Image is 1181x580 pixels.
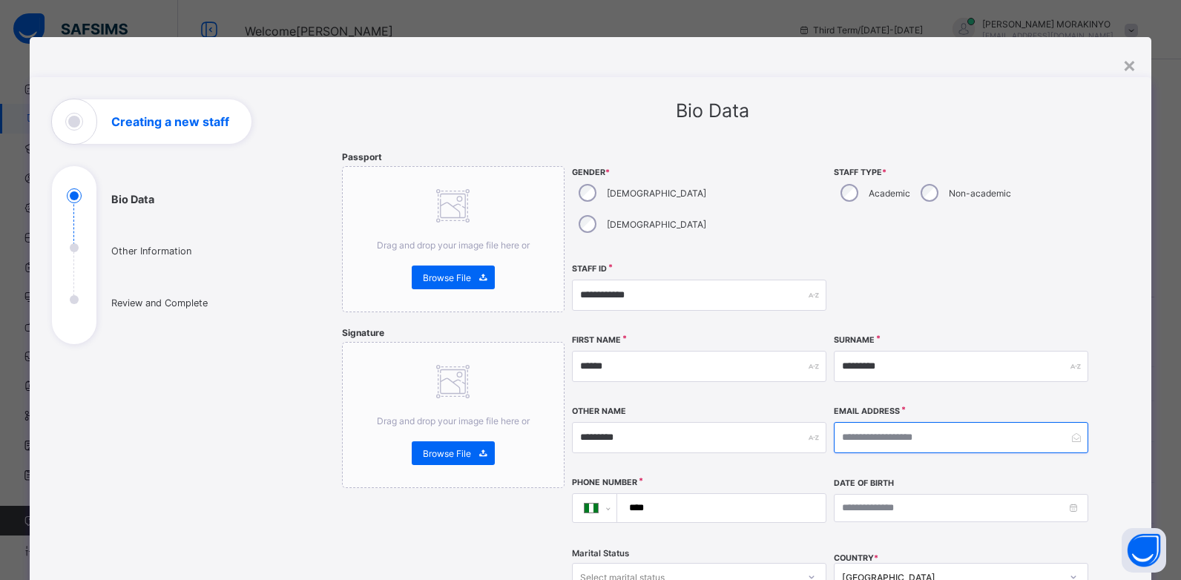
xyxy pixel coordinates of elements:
[834,478,894,488] label: Date of Birth
[377,415,530,426] span: Drag and drop your image file here or
[834,335,875,345] label: Surname
[834,406,900,416] label: Email Address
[111,116,229,128] h1: Creating a new staff
[676,99,749,122] span: Bio Data
[1122,52,1136,77] div: ×
[342,166,565,312] div: Drag and drop your image file here orBrowse File
[342,151,382,162] span: Passport
[423,448,471,459] span: Browse File
[572,478,637,487] label: Phone Number
[1122,528,1166,573] button: Open asap
[834,168,1088,177] span: Staff Type
[423,272,471,283] span: Browse File
[572,168,826,177] span: Gender
[607,219,706,230] label: [DEMOGRAPHIC_DATA]
[342,327,384,338] span: Signature
[869,188,910,199] label: Academic
[607,188,706,199] label: [DEMOGRAPHIC_DATA]
[572,548,629,558] span: Marital Status
[834,553,878,563] span: COUNTRY
[342,342,565,488] div: Drag and drop your image file here orBrowse File
[377,240,530,251] span: Drag and drop your image file here or
[949,188,1011,199] label: Non-academic
[572,335,621,345] label: First Name
[572,406,626,416] label: Other Name
[572,264,607,274] label: Staff ID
